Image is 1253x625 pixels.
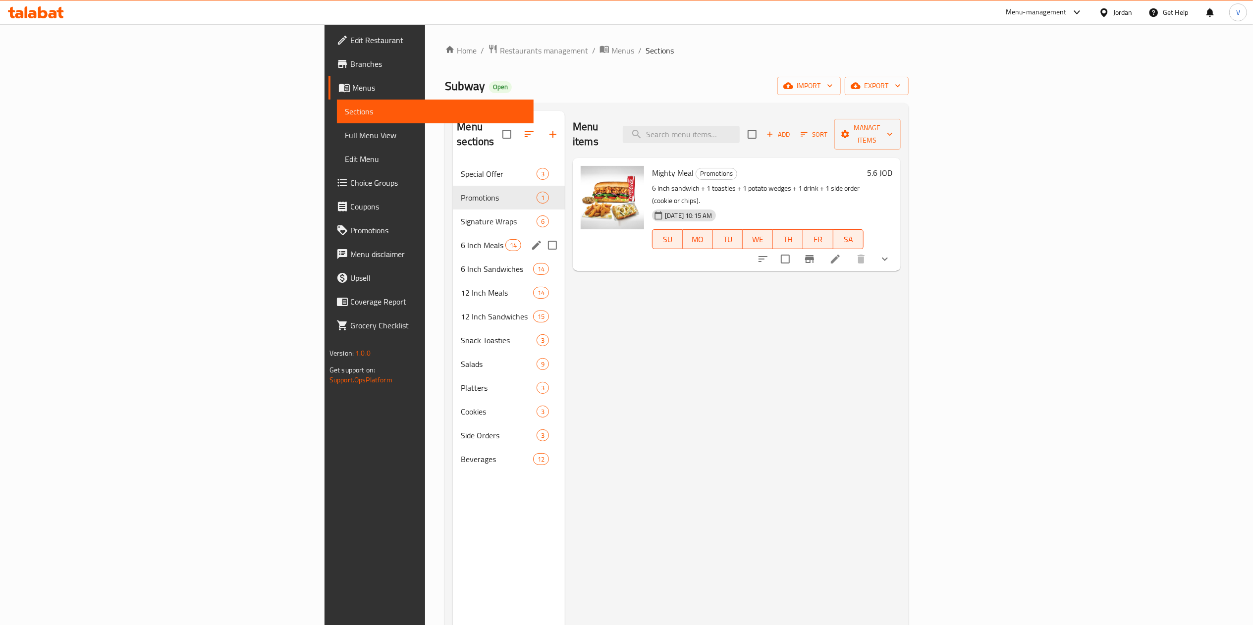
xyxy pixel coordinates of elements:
[529,238,544,253] button: edit
[683,229,713,249] button: MO
[696,168,737,179] span: Promotions
[453,257,565,281] div: 6 Inch Sandwiches14
[592,45,596,56] li: /
[329,373,392,386] a: Support.OpsPlatform
[777,232,799,247] span: TH
[743,229,773,249] button: WE
[537,407,548,417] span: 3
[350,296,526,308] span: Coverage Report
[453,447,565,471] div: Beverages12
[461,334,537,346] span: Snack Toasties
[461,382,537,394] span: Platters
[337,100,534,123] a: Sections
[868,166,893,180] h6: 5.6 JOD
[537,334,549,346] div: items
[350,272,526,284] span: Upsell
[777,77,841,95] button: import
[453,305,565,328] div: 12 Inch Sandwiches15
[652,165,694,180] span: Mighty Meal
[345,105,526,117] span: Sections
[345,153,526,165] span: Edit Menu
[328,313,534,337] a: Grocery Checklist
[801,129,828,140] span: Sort
[500,45,588,56] span: Restaurants management
[533,287,549,299] div: items
[581,166,644,229] img: Mighty Meal
[652,182,863,207] p: 6 inch sandwich + 1 toasties + 1 potato wedges + 1 drink + 1 side order (cookie or chips).
[461,406,537,417] div: Cookies
[696,168,737,180] div: Promotions
[461,358,537,370] span: Salads
[328,242,534,266] a: Menu disclaimer
[751,247,775,271] button: sort-choices
[537,192,549,204] div: items
[599,44,634,57] a: Menus
[849,247,873,271] button: delete
[537,336,548,345] span: 3
[461,453,533,465] span: Beverages
[533,453,549,465] div: items
[807,232,829,247] span: FR
[541,122,565,146] button: Add section
[453,162,565,186] div: Special Offer3
[785,80,833,92] span: import
[798,127,830,142] button: Sort
[329,347,354,360] span: Version:
[461,287,533,299] div: 12 Inch Meals
[453,328,565,352] div: Snack Toasties3
[328,76,534,100] a: Menus
[453,400,565,423] div: Cookies3
[328,171,534,195] a: Choice Groups
[533,311,549,322] div: items
[537,431,548,440] span: 3
[461,168,537,180] div: Special Offer
[453,376,565,400] div: Platters3
[765,129,792,140] span: Add
[453,423,565,447] div: Side Orders3
[773,229,803,249] button: TH
[453,209,565,233] div: Signature Wraps6
[611,45,634,56] span: Menus
[328,28,534,52] a: Edit Restaurant
[453,186,565,209] div: Promotions1
[537,193,548,203] span: 1
[537,217,548,226] span: 6
[837,232,860,247] span: SA
[742,124,763,145] span: Select section
[461,215,537,227] span: Signature Wraps
[337,123,534,147] a: Full Menu View
[717,232,739,247] span: TU
[803,229,833,249] button: FR
[534,455,548,464] span: 12
[1006,6,1067,18] div: Menu-management
[337,147,534,171] a: Edit Menu
[328,195,534,218] a: Coupons
[687,232,709,247] span: MO
[853,80,901,92] span: export
[829,253,841,265] a: Edit menu item
[656,232,679,247] span: SU
[537,215,549,227] div: items
[623,126,740,143] input: search
[534,312,548,321] span: 15
[461,263,533,275] span: 6 Inch Sandwiches
[453,352,565,376] div: Salads9
[461,429,537,441] span: Side Orders
[533,263,549,275] div: items
[842,122,893,147] span: Manage items
[763,127,794,142] button: Add
[461,311,533,322] span: 12 Inch Sandwiches
[879,253,891,265] svg: Show Choices
[537,358,549,370] div: items
[350,224,526,236] span: Promotions
[537,360,548,369] span: 9
[573,119,610,149] h2: Menu items
[833,229,864,249] button: SA
[488,44,588,57] a: Restaurants management
[1113,7,1133,18] div: Jordan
